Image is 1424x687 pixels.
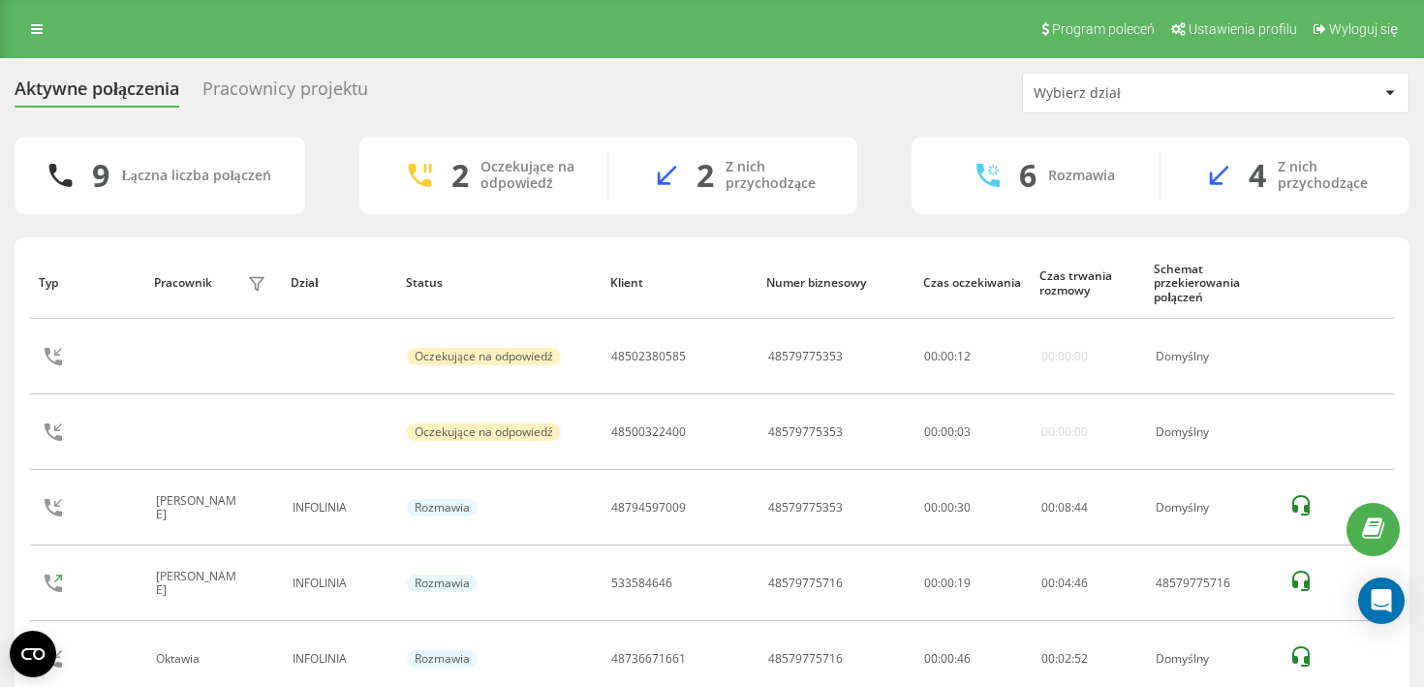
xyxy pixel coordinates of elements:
div: Domyślny [1156,652,1268,666]
div: Rozmawia [407,650,478,668]
div: 48579775353 [768,425,843,439]
div: Oczekujące na odpowiedź [407,423,560,441]
div: Oktawia [156,652,204,666]
span: 00 [1041,575,1055,591]
div: 48500322400 [611,425,686,439]
div: Wybierz dział [1034,85,1265,102]
div: Domyślny [1156,501,1268,515]
div: [PERSON_NAME] [156,494,243,522]
span: 44 [1074,499,1088,515]
div: 48579775353 [768,350,843,363]
div: Rozmawia [1048,168,1115,184]
span: 04 [1058,575,1071,591]
span: 52 [1074,650,1088,667]
div: 48794597009 [611,501,686,515]
div: Czas oczekiwania [923,276,1022,290]
div: 00:00:46 [924,652,1019,666]
div: 00:00:00 [1041,350,1088,363]
div: 48502380585 [611,350,686,363]
div: 00:00:00 [1041,425,1088,439]
div: 2 [451,157,469,194]
div: Oczekujące na odpowiedź [480,159,578,192]
div: Oczekujące na odpowiedź [407,348,560,365]
span: 08 [1058,499,1071,515]
div: Pracownicy projektu [202,78,368,109]
div: INFOLINIA [293,577,387,590]
div: Dział [291,276,387,290]
span: 12 [957,348,971,364]
div: [PERSON_NAME] [156,570,243,598]
div: Open Intercom Messenger [1358,578,1405,624]
div: Domyślny [1156,350,1268,363]
div: Z nich przychodzące [1278,159,1380,192]
div: 00:00:30 [924,501,1019,515]
div: : : [1041,652,1088,666]
div: Z nich przychodzące [726,159,828,192]
div: 48579775353 [768,501,843,515]
span: 00 [1041,499,1055,515]
div: 9 [92,157,109,194]
span: 00 [941,423,954,440]
div: Numer biznesowy [766,276,905,290]
div: Rozmawia [407,499,478,516]
div: Schemat przekierowania połączeń [1154,263,1270,304]
div: Łączna liczba połączeń [121,168,270,184]
span: 00 [1041,650,1055,667]
div: 2 [697,157,714,194]
div: Pracownik [154,276,212,290]
div: INFOLINIA [293,501,387,515]
div: Domyślny [1156,425,1268,439]
div: 48579775716 [1156,577,1268,590]
div: 533584646 [611,577,672,590]
span: 00 [924,348,938,364]
div: : : [1041,577,1088,590]
div: : : [924,425,971,439]
span: 02 [1058,650,1071,667]
span: 00 [941,348,954,364]
div: 4 [1249,157,1266,194]
div: Rozmawia [407,575,478,592]
div: 48736671661 [611,652,686,666]
div: Typ [39,276,136,290]
div: Status [406,276,592,290]
div: 48579775716 [768,652,843,666]
div: Czas trwania rozmowy [1039,269,1136,297]
div: 6 [1019,157,1037,194]
div: INFOLINIA [293,652,387,666]
span: 46 [1074,575,1088,591]
span: Program poleceń [1052,21,1155,37]
div: : : [1041,501,1088,515]
div: 48579775716 [768,577,843,590]
div: 00:00:19 [924,577,1019,590]
div: : : [924,350,971,363]
span: Ustawienia profilu [1189,21,1297,37]
span: 00 [924,423,938,440]
div: Aktywne połączenia [15,78,179,109]
div: Klient [610,276,749,290]
span: Wyloguj się [1329,21,1398,37]
span: 03 [957,423,971,440]
button: Open CMP widget [10,631,56,677]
